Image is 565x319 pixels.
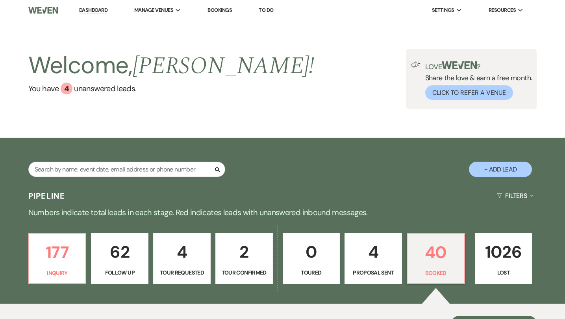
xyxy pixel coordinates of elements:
p: Booked [412,269,459,277]
p: Inquiry [34,269,81,277]
img: weven-logo-green.svg [442,61,477,69]
p: Follow Up [96,268,143,277]
p: Lost [480,268,527,277]
input: Search by name, event date, email address or phone number [28,162,225,177]
h3: Pipeline [28,190,65,201]
a: 62Follow Up [91,233,148,284]
span: [PERSON_NAME] ! [133,48,315,84]
button: Click to Refer a Venue [425,85,513,100]
span: Resources [489,6,516,14]
a: 40Booked [407,233,465,284]
span: Settings [432,6,454,14]
p: 1026 [480,239,527,265]
a: To Do [259,7,273,13]
p: Proposal Sent [350,268,397,277]
p: Tour Confirmed [220,268,268,277]
p: Love ? [425,61,532,70]
div: 4 [61,83,72,94]
a: 2Tour Confirmed [215,233,273,284]
a: 0Toured [283,233,340,284]
img: Weven Logo [28,2,58,18]
p: 40 [412,239,459,266]
span: Manage Venues [134,6,173,14]
div: Share the love & earn a free month. [421,61,532,100]
p: 0 [288,239,335,265]
p: 2 [220,239,268,265]
p: Tour Requested [158,268,206,277]
a: 1026Lost [475,233,532,284]
a: Dashboard [79,7,107,14]
p: 177 [34,239,81,266]
p: 62 [96,239,143,265]
a: 4Proposal Sent [345,233,402,284]
p: Toured [288,268,335,277]
a: Bookings [207,7,232,13]
p: 4 [158,239,206,265]
button: Filters [494,185,537,206]
h2: Welcome, [28,49,315,83]
a: 177Inquiry [28,233,87,284]
a: 4Tour Requested [153,233,211,284]
p: 4 [350,239,397,265]
img: loud-speaker-illustration.svg [411,61,421,68]
a: You have 4 unanswered leads. [28,83,315,94]
button: + Add Lead [469,162,532,177]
